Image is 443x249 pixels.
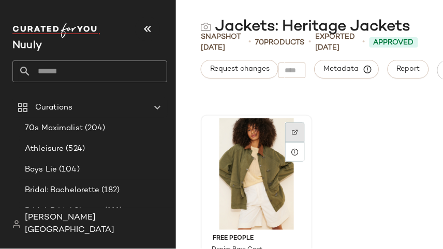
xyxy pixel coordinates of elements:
span: Free People [213,234,301,243]
span: Athleisure [25,143,64,155]
span: Metadata [323,65,370,74]
span: • [308,36,311,49]
span: (104) [57,164,80,176]
span: [PERSON_NAME][GEOGRAPHIC_DATA] [25,212,167,237]
span: Bridal: Bachelorette [25,184,99,196]
span: Snapshot [DATE] [201,32,244,53]
span: (182) [99,184,120,196]
span: Current Company Name [12,40,42,51]
p: Exported [DATE] [315,32,359,53]
div: Products [255,37,304,48]
img: svg%3e [12,220,21,228]
span: (204) [83,122,106,134]
img: 83104943_030_b [204,118,309,230]
span: (524) [64,143,85,155]
span: Boys Lie [25,164,57,176]
div: Jackets: Heritage Jackets [201,17,411,37]
span: • [248,36,251,49]
span: 70 [255,39,264,46]
button: Metadata [314,60,379,79]
span: Approved [374,37,414,48]
span: Request changes [210,65,270,73]
span: Curations [35,102,72,114]
span: (111) [102,205,123,217]
button: Request changes [201,60,278,79]
button: Report [388,60,429,79]
img: svg%3e [292,129,298,135]
span: Report [396,65,420,73]
img: svg%3e [201,22,211,32]
img: cfy_white_logo.C9jOOHJF.svg [12,23,100,38]
span: • [363,36,365,49]
span: 70s Maximalist [25,122,83,134]
span: Bridal: Bridal Shower [25,205,102,217]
